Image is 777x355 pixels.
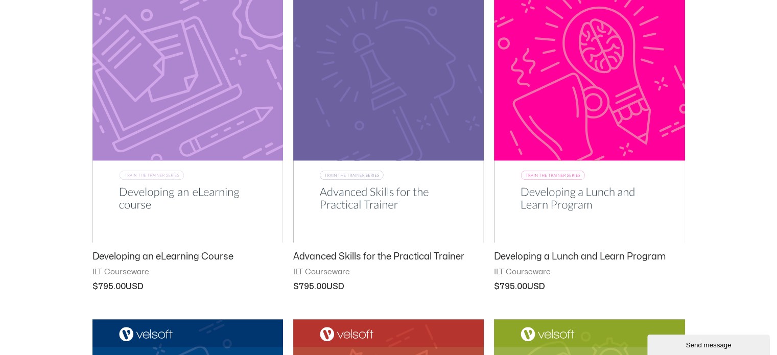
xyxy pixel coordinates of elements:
h2: Developing an eLearning Course [92,251,283,263]
bdi: 795.00 [92,282,126,291]
span: ILT Courseware [494,267,685,277]
a: Developing a Lunch and Learn Program [494,251,685,267]
bdi: 795.00 [293,282,326,291]
a: Developing an eLearning Course [92,251,283,267]
span: $ [92,282,98,291]
span: ILT Courseware [92,267,283,277]
span: $ [293,282,299,291]
a: Advanced Skills for the Practical Trainer [293,251,484,267]
h2: Developing a Lunch and Learn Program [494,251,685,263]
h2: Advanced Skills for the Practical Trainer [293,251,484,263]
span: $ [494,282,500,291]
bdi: 795.00 [494,282,527,291]
span: ILT Courseware [293,267,484,277]
iframe: chat widget [647,333,772,355]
